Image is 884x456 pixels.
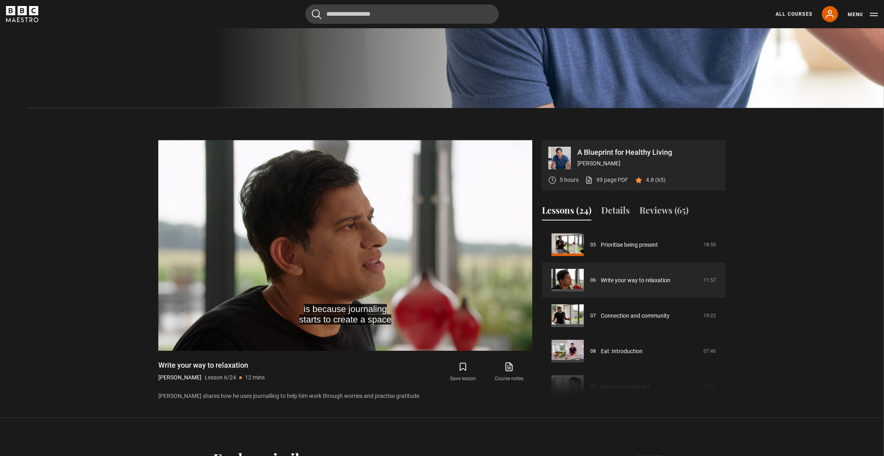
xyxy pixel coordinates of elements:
a: Course notes [486,360,532,384]
svg: BBC Maestro [6,6,38,22]
button: Submit the search query [312,9,322,19]
p: [PERSON_NAME] [158,373,201,382]
button: Details [601,204,630,221]
a: Write your way to relaxation [601,276,670,285]
p: 5 hours [560,176,579,184]
p: Lesson 6/24 [205,373,236,382]
button: Reviews (65) [639,204,689,221]
input: Search [305,4,499,24]
a: Eat: Introduction [601,347,643,356]
button: Lessons (24) [542,204,591,221]
h1: Write your way to relaxation [158,360,265,370]
video-js: Video Player [158,140,532,351]
p: [PERSON_NAME] shares how he uses journalling to help him work through worries and practise gratit... [158,392,532,400]
button: Toggle navigation [848,10,878,19]
a: Prioritise being present [601,241,658,249]
a: All Courses [776,10,812,18]
a: 99 page PDF [585,176,628,184]
p: [PERSON_NAME] [577,159,719,168]
p: 12 mins [245,373,265,382]
p: 4.8 (65) [646,176,666,184]
button: Save lesson [440,360,486,384]
a: Connection and community [601,312,670,320]
p: A Blueprint for Healthy Living [577,149,719,156]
